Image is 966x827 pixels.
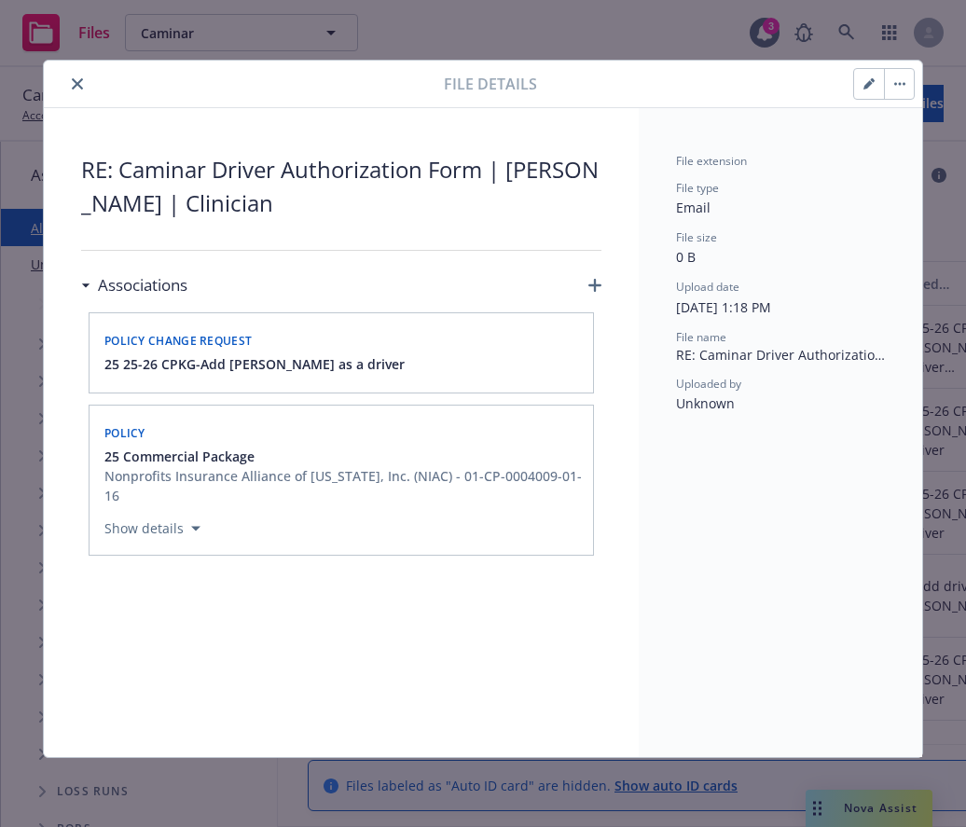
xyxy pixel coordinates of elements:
[676,279,739,295] span: Upload date
[676,199,711,216] span: Email
[676,180,719,196] span: File type
[676,298,771,316] span: [DATE] 1:18 PM
[104,466,582,505] div: Nonprofits Insurance Alliance of [US_STATE], Inc. (NIAC) - 01-CP-0004009-01-16
[104,333,252,349] span: Policy change request
[676,376,741,392] span: Uploaded by
[98,273,187,297] h3: Associations
[676,248,696,266] span: 0 B
[104,425,145,441] span: Policy
[104,354,405,374] button: 25 25-26 CPKG-Add [PERSON_NAME] as a driver
[676,345,885,365] span: RE: Caminar Driver Authorization Form | [PERSON_NAME] | Clinician
[676,394,735,412] span: Unknown
[66,73,89,95] button: close
[97,517,208,540] button: Show details
[676,229,717,245] span: File size
[81,273,187,297] div: Associations
[104,447,255,466] span: 25 Commercial Package
[676,153,747,169] span: File extension
[81,153,601,220] span: RE: Caminar Driver Authorization Form | [PERSON_NAME] | Clinician
[676,329,726,345] span: File name
[104,447,582,466] button: 25 Commercial Package
[444,73,537,95] span: File details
